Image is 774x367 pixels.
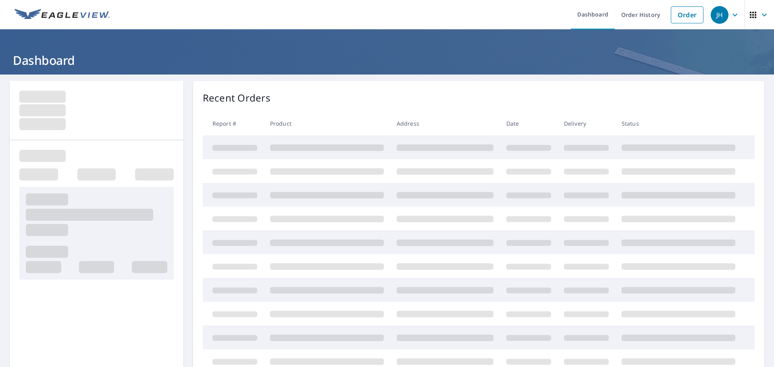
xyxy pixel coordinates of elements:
[558,112,615,135] th: Delivery
[15,9,110,21] img: EV Logo
[500,112,558,135] th: Date
[203,91,270,105] p: Recent Orders
[203,112,264,135] th: Report #
[671,6,703,23] a: Order
[264,112,390,135] th: Product
[10,52,764,68] h1: Dashboard
[615,112,742,135] th: Status
[390,112,500,135] th: Address
[711,6,728,24] div: JH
